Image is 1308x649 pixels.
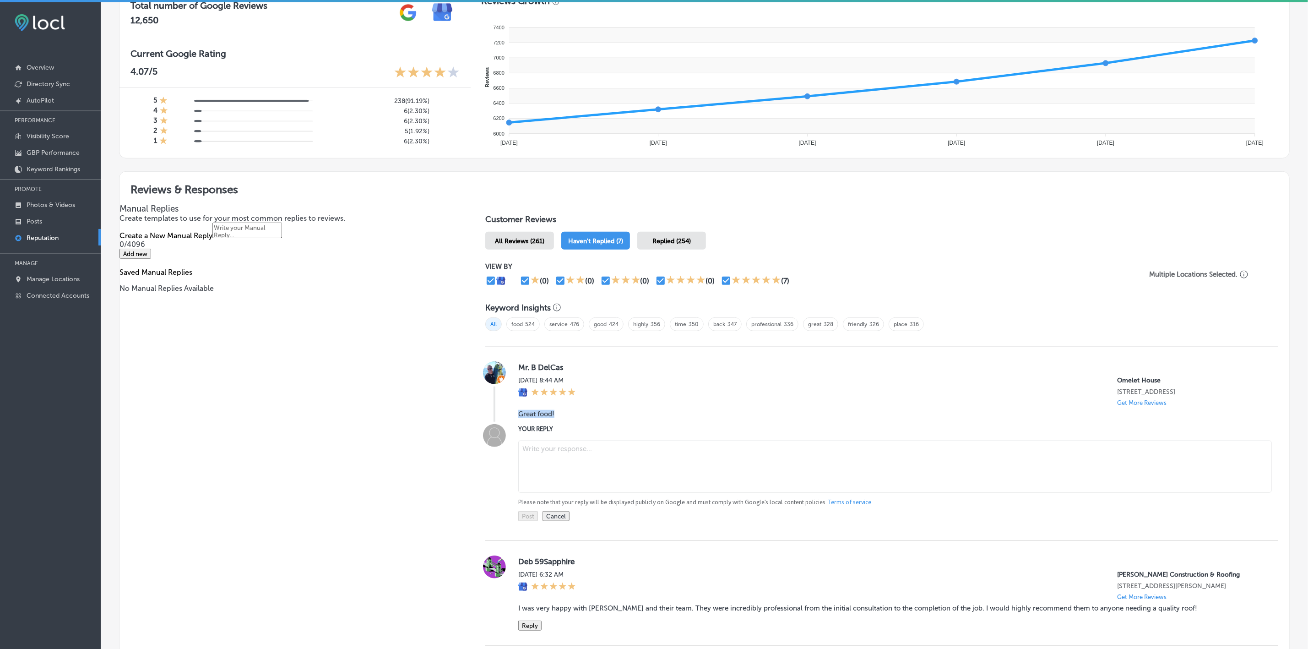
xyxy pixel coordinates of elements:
div: 3 Stars [611,275,640,286]
a: friendly [848,321,867,327]
tspan: [DATE] [1246,140,1264,146]
div: (0) [540,277,549,285]
tspan: 7000 [493,55,504,60]
button: Add new [119,249,151,259]
span: Replied (254) [652,237,691,245]
div: 5 Stars [531,388,576,398]
div: 1 Star [160,106,168,116]
a: service [549,321,568,327]
div: (0) [706,277,715,285]
label: YOUR REPLY [518,425,1264,432]
a: 350 [689,321,699,327]
h1: Customer Reviews [485,214,1278,228]
img: Image [483,424,506,447]
tspan: 6200 [493,116,504,121]
div: 5 Stars [732,275,781,286]
h3: Manual Replies [119,203,467,214]
div: 1 Star [160,126,168,136]
h5: 6 ( 2.30% ) [335,107,429,115]
a: Terms of service [828,498,871,507]
button: Reply [518,621,542,631]
a: 326 [869,321,879,327]
p: 4.07 /5 [130,66,157,80]
div: 2 Stars [566,275,585,286]
p: Wiedmann Construction & Roofing [1117,571,1264,578]
h4: 1 [154,136,157,147]
tspan: 6400 [493,100,504,106]
div: (7) [781,277,789,285]
h2: 12,650 [130,15,267,26]
a: great [808,321,821,327]
div: 1 Star [160,116,168,126]
a: 424 [609,321,619,327]
span: All Reviews (261) [495,237,544,245]
label: Deb 59Sapphire [518,557,1264,566]
text: Reviews [484,67,489,87]
p: Connected Accounts [27,292,89,300]
p: Reputation [27,234,59,242]
a: back [713,321,725,327]
tspan: 6000 [493,131,504,136]
tspan: [DATE] [500,140,518,146]
p: Photos & Videos [27,201,75,209]
label: [DATE] 8:44 AM [518,376,576,384]
textarea: Create your Quick Reply [212,223,282,238]
p: Please note that your reply will be displayed publicly on Google and must comply with Google's lo... [518,498,1264,507]
div: (0) [640,277,650,285]
p: 0/4096 [119,240,467,249]
h3: Keyword Insights [485,303,551,313]
a: place [894,321,907,327]
h5: 5 ( 1.92% ) [335,127,429,135]
h5: 6 ( 2.30% ) [335,137,429,145]
div: (0) [585,277,594,285]
a: 356 [651,321,660,327]
tspan: 7400 [493,25,504,30]
span: All [485,317,502,331]
label: Mr. B DelCas [518,363,1264,372]
h5: 6 ( 2.30% ) [335,117,429,125]
a: 347 [727,321,737,327]
div: 5 Stars [531,582,576,592]
h4: 3 [153,116,157,126]
p: Keyword Rankings [27,165,80,173]
h4: 2 [153,126,157,136]
div: 1 Star [531,275,540,286]
tspan: [DATE] [798,140,816,146]
tspan: 6600 [493,85,504,91]
tspan: [DATE] [649,140,667,146]
div: 1 Star [159,96,168,106]
p: AutoPilot [27,97,54,104]
label: Create a New Manual Reply [119,231,212,240]
p: Visibility Score [27,132,69,140]
a: good [594,321,607,327]
p: Multiple Locations Selected. [1150,270,1238,278]
tspan: 6800 [493,70,504,76]
a: 524 [525,321,535,327]
p: GBP Performance [27,149,80,157]
button: Cancel [543,511,570,521]
p: 2227 North Rampart Boulevard [1117,388,1264,396]
tspan: 7200 [493,40,504,45]
p: VIEW BY [485,262,1120,271]
p: Get More Reviews [1117,399,1167,406]
tspan: [DATE] [1097,140,1114,146]
p: Manage Locations [27,275,80,283]
a: food [511,321,523,327]
img: fda3e92497d09a02dc62c9cd864e3231.png [15,14,65,31]
div: 4 Stars [666,275,706,286]
p: Directory Sync [27,80,70,88]
label: [DATE] 6:32 AM [518,571,576,578]
h4: 5 [153,96,157,106]
p: Create templates to use for your most common replies to reviews. [119,214,467,223]
p: Overview [27,64,54,71]
p: Get More Reviews [1117,594,1167,600]
h5: 238 ( 91.19% ) [335,97,429,105]
a: 476 [570,321,579,327]
a: 336 [784,321,793,327]
label: Saved Manual Replies [119,268,192,277]
a: professional [751,321,782,327]
a: time [675,321,686,327]
h2: Reviews & Responses [119,172,1289,203]
div: 1 Star [159,136,168,147]
a: 316 [910,321,919,327]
